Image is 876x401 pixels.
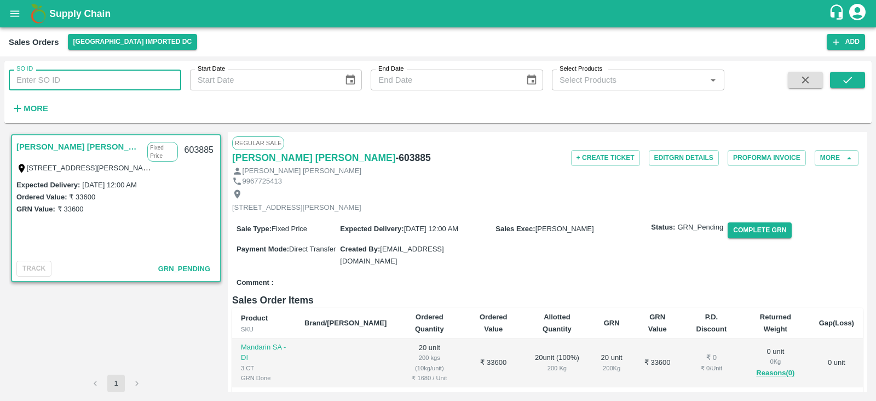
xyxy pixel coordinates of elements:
[728,222,792,238] button: Complete GRN
[158,265,210,273] span: GRN_Pending
[16,181,80,189] label: Expected Delivery :
[633,339,682,387] td: ₹ 33600
[241,342,287,363] p: Mandarin SA -DI
[691,363,732,373] div: ₹ 0 / Unit
[232,203,361,213] p: [STREET_ADDRESS][PERSON_NAME]
[696,313,727,333] b: P.D. Discount
[340,245,380,253] label: Created By :
[272,225,307,233] span: Fixed Price
[57,205,84,213] label: ₹ 33600
[237,225,272,233] label: Sale Type :
[340,225,404,233] label: Expected Delivery :
[9,70,181,90] input: Enter SO ID
[241,373,287,383] div: GRN Done
[651,222,675,233] label: Status:
[340,70,361,90] button: Choose date
[750,367,802,380] button: Reasons(0)
[237,245,289,253] label: Payment Mode :
[232,136,284,150] span: Regular Sale
[198,65,225,73] label: Start Date
[404,225,458,233] span: [DATE] 12:00 AM
[237,278,274,288] label: Comment :
[404,353,454,373] div: 200 kgs (10kg/unit)
[232,293,863,308] h6: Sales Order Items
[463,339,523,387] td: ₹ 33600
[532,353,581,373] div: 20 unit ( 100 %)
[378,65,404,73] label: End Date
[27,3,49,25] img: logo
[480,313,508,333] b: Ordered Value
[706,73,720,87] button: Open
[535,225,594,233] span: [PERSON_NAME]
[178,138,220,163] div: 603885
[828,4,848,24] div: customer-support
[340,245,443,265] span: [EMAIL_ADDRESS][DOMAIN_NAME]
[16,193,67,201] label: Ordered Value:
[85,375,147,392] nav: pagination navigation
[24,104,48,113] strong: More
[600,353,624,373] div: 20 unit
[289,245,336,253] span: Direct Transfer
[241,363,287,373] div: 3 CT
[2,1,27,26] button: open drawer
[190,70,336,90] input: Start Date
[49,6,828,21] a: Supply Chain
[243,166,361,176] p: [PERSON_NAME] [PERSON_NAME]
[648,313,667,333] b: GRN Value
[395,339,463,387] td: 20 unit
[49,8,111,19] b: Supply Chain
[728,150,806,166] button: Proforma Invoice
[82,181,136,189] label: [DATE] 12:00 AM
[241,314,268,322] b: Product
[571,150,640,166] button: + Create Ticket
[600,363,624,373] div: 200 Kg
[521,70,542,90] button: Choose date
[107,375,125,392] button: page 1
[27,163,156,172] label: [STREET_ADDRESS][PERSON_NAME]
[16,65,33,73] label: SO ID
[9,35,59,49] div: Sales Orders
[16,140,142,154] a: [PERSON_NAME] [PERSON_NAME]
[677,222,723,233] span: GRN_Pending
[649,150,719,166] button: EditGRN Details
[750,347,802,380] div: 0 unit
[532,363,581,373] div: 200 Kg
[68,34,198,50] button: Select DC
[495,225,535,233] label: Sales Exec :
[560,65,602,73] label: Select Products
[819,319,854,327] b: Gap(Loss)
[9,99,51,118] button: More
[760,313,791,333] b: Returned Weight
[848,2,867,25] div: account of current user
[543,313,572,333] b: Allotted Quantity
[69,193,95,201] label: ₹ 33600
[371,70,516,90] input: End Date
[415,313,444,333] b: Ordered Quantity
[815,150,858,166] button: More
[243,176,282,187] p: 9967725413
[404,373,454,383] div: ₹ 1680 / Unit
[750,357,802,366] div: 0 Kg
[604,319,620,327] b: GRN
[304,319,387,327] b: Brand/[PERSON_NAME]
[691,353,732,363] div: ₹ 0
[147,142,177,162] p: Fixed Price
[827,34,865,50] button: Add
[396,150,431,165] h6: - 603885
[232,150,396,165] a: [PERSON_NAME] [PERSON_NAME]
[16,205,55,213] label: GRN Value:
[241,324,287,334] div: SKU
[555,73,703,87] input: Select Products
[810,339,863,387] td: 0 unit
